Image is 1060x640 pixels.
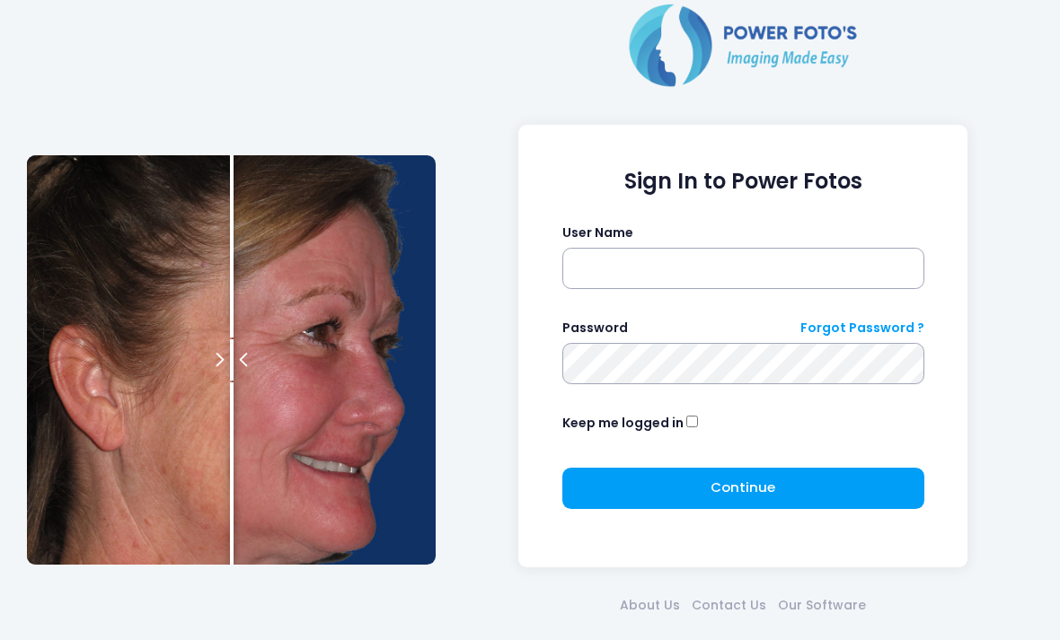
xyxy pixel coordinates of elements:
button: Continue [562,468,924,509]
a: Forgot Password ? [800,319,924,338]
a: Our Software [773,596,872,615]
label: Password [562,319,628,338]
span: Continue [711,478,775,496]
label: User Name [562,224,633,242]
h1: Sign In to Power Fotos [562,169,924,195]
a: About Us [614,596,686,615]
a: Contact Us [686,596,773,615]
label: Keep me logged in [562,414,684,433]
